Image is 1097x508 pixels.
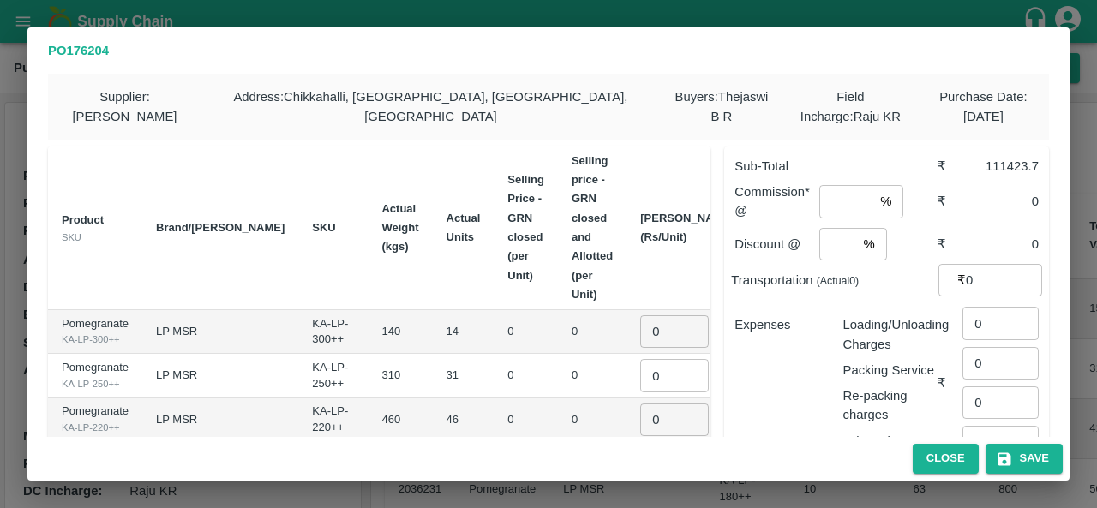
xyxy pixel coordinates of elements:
td: LP MSR [142,398,298,442]
div: Buyers : Thejaswi B R [660,74,783,140]
div: Supplier : [PERSON_NAME] [48,74,201,140]
b: [PERSON_NAME] (Rs/Unit) [640,212,734,243]
input: 0 [640,315,709,348]
p: ₹ [957,271,966,290]
p: Commission* @ [734,182,819,221]
b: SKU [312,221,335,234]
div: ₹ [938,157,963,176]
p: Re-packing charges [843,386,938,425]
td: 0 [494,398,558,442]
td: Pomegranate [48,310,142,354]
td: 46 [433,398,495,442]
td: 0 [494,310,558,354]
p: Transportation [731,271,938,290]
div: 0 [962,192,1039,211]
div: ₹ [938,235,963,254]
td: 0 [558,354,626,397]
div: Purchase Date : [DATE] [918,74,1049,140]
p: % [880,192,891,211]
div: KA-LP-250++ [62,376,129,391]
td: KA-LP-300++ [298,310,368,354]
p: Sub-Total [734,157,937,176]
td: 0 [494,354,558,397]
td: 310 [368,354,432,397]
p: Discount @ [734,235,819,254]
p: Loading/Unloading Charges [843,315,938,354]
b: Brand/[PERSON_NAME] [156,221,285,234]
td: 31 [433,354,495,397]
td: Pomegranate [48,354,142,397]
td: KA-LP-250++ [298,354,368,397]
button: Close [913,444,979,474]
td: 0 [558,398,626,442]
div: 111423.7 [962,157,1039,176]
div: KA-LP-300++ [62,332,129,347]
b: Actual Units [447,212,481,243]
td: 140 [368,310,432,354]
div: 0 [962,235,1039,254]
div: KA-LP-220++ [62,420,129,435]
b: PO 176204 [48,44,109,57]
small: (Actual 0 ) [817,275,860,287]
b: Product [62,213,104,226]
p: % [863,235,874,254]
td: 0 [558,310,626,354]
div: SKU [62,230,129,245]
div: Address : Chikkahalli, [GEOGRAPHIC_DATA], [GEOGRAPHIC_DATA], [GEOGRAPHIC_DATA] [201,74,660,140]
input: 0 [640,359,709,391]
td: LP MSR [142,310,298,354]
td: 460 [368,398,432,442]
p: Other Charges [843,432,938,451]
div: ₹ [938,374,963,392]
p: Expenses [734,315,829,334]
input: 0 [640,403,709,436]
div: ₹ [938,192,963,211]
td: 14 [433,310,495,354]
td: LP MSR [142,354,298,397]
b: Actual Weight (kgs) [381,202,418,254]
b: Selling Price - GRN closed (per Unit) [507,173,544,281]
td: Pomegranate [48,398,142,442]
td: KA-LP-220++ [298,398,368,442]
button: Save [986,444,1063,474]
b: Selling price - GRN closed and Allotted (per Unit) [572,154,613,301]
p: Packing Service [843,361,938,380]
div: Field Incharge : Raju KR [783,74,918,140]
